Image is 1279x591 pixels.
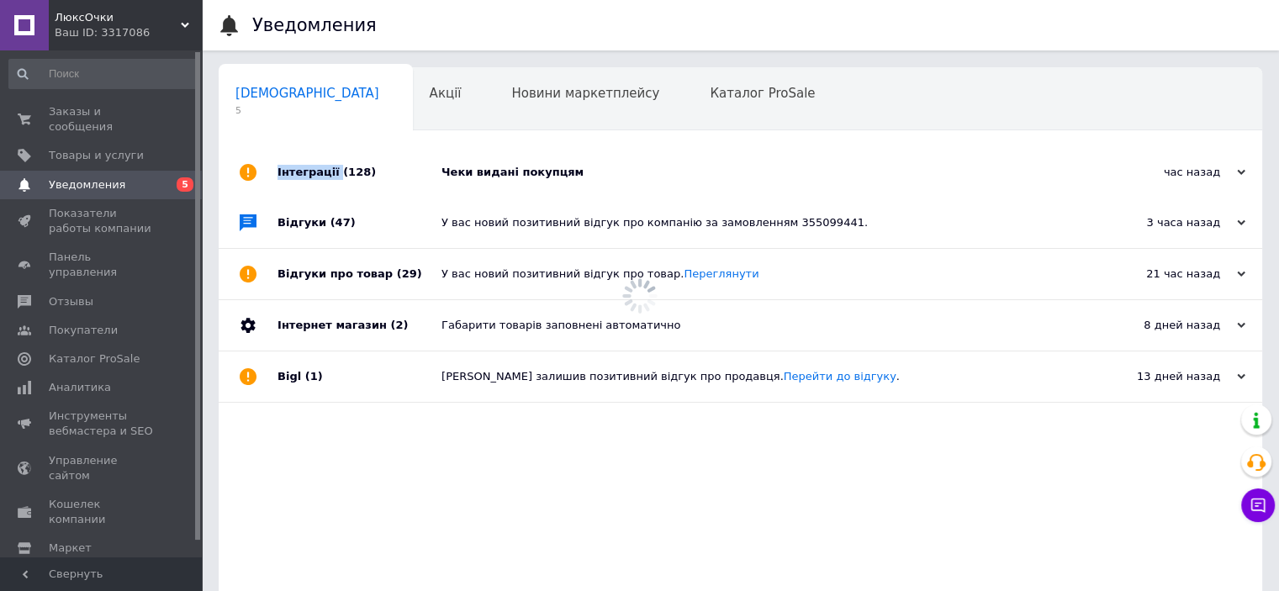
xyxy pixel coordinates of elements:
div: У вас новий позитивний відгук про товар. [441,266,1077,282]
span: 5 [177,177,193,192]
div: Ваш ID: 3317086 [55,25,202,40]
span: Новини маркетплейсу [511,86,659,101]
span: Управление сайтом [49,453,156,483]
span: Инструменты вебмастера и SEO [49,409,156,439]
a: Переглянути [684,267,758,280]
span: Заказы и сообщения [49,104,156,135]
span: (47) [330,216,356,229]
div: Чеки видані покупцям [441,165,1077,180]
div: Габарити товарів заповнені автоматично [441,318,1077,333]
div: час назад [1077,165,1245,180]
span: Маркет [49,541,92,556]
div: 21 час назад [1077,266,1245,282]
span: [DEMOGRAPHIC_DATA] [235,86,379,101]
div: 13 дней назад [1077,369,1245,384]
div: Bigl [277,351,441,402]
button: Чат с покупателем [1241,488,1275,522]
div: [PERSON_NAME] залишив позитивний відгук про продавця. . [441,369,1077,384]
a: Перейти до відгуку [784,370,896,383]
span: 5 [235,104,379,117]
span: (1) [305,370,323,383]
div: 3 часа назад [1077,215,1245,230]
span: (2) [390,319,408,331]
span: Покупатели [49,323,118,338]
input: Поиск [8,59,198,89]
span: Уведомления [49,177,125,193]
span: Отзывы [49,294,93,309]
div: У вас новий позитивний відгук про компанію за замовленням 355099441. [441,215,1077,230]
span: ЛюксОчки [55,10,181,25]
div: Інтернет магазин [277,300,441,351]
div: 8 дней назад [1077,318,1245,333]
span: Каталог ProSale [710,86,815,101]
span: Кошелек компании [49,497,156,527]
span: Товары и услуги [49,148,144,163]
div: Відгуки про товар [277,249,441,299]
span: Показатели работы компании [49,206,156,236]
span: Панель управления [49,250,156,280]
span: Аналитика [49,380,111,395]
span: (128) [343,166,376,178]
div: Відгуки [277,198,441,248]
span: Акції [430,86,462,101]
span: (29) [397,267,422,280]
div: Інтеграції [277,147,441,198]
h1: Уведомления [252,15,377,35]
span: Каталог ProSale [49,351,140,367]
